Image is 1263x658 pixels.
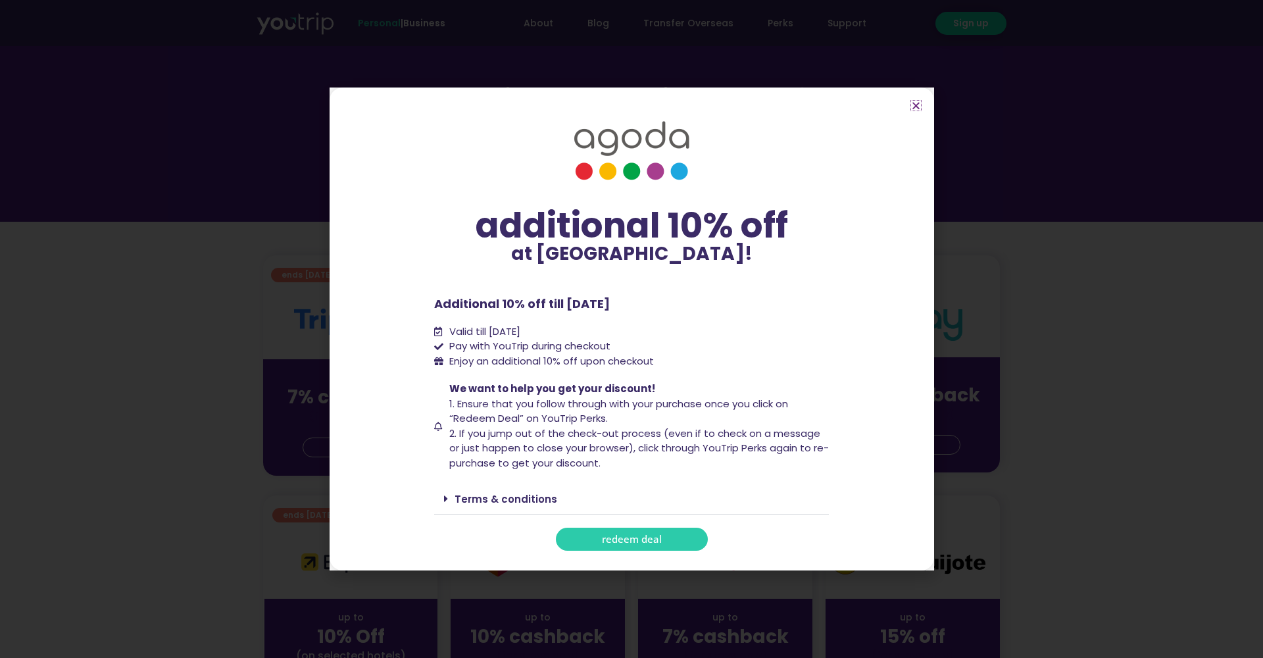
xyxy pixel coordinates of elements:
a: Close [911,101,921,111]
div: additional 10% off [434,207,829,245]
span: We want to help you get your discount! [449,382,655,395]
a: redeem deal [556,528,708,551]
span: redeem deal [602,534,662,544]
p: at [GEOGRAPHIC_DATA]! [434,245,829,263]
span: Valid till [DATE] [446,324,520,340]
a: Terms & conditions [455,492,557,506]
span: Pay with YouTrip during checkout [446,339,610,354]
p: Additional 10% off till [DATE] [434,295,829,313]
div: Terms & conditions [434,484,829,515]
span: Enjoy an additional 10% off upon checkout [449,354,654,368]
span: 1. Ensure that you follow through with your purchase once you click on “Redeem Deal” on YouTrip P... [449,397,788,426]
span: 2. If you jump out of the check-out process (even if to check on a message or just happen to clos... [449,426,829,470]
